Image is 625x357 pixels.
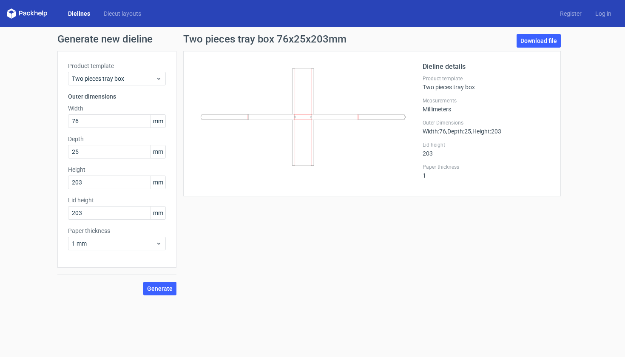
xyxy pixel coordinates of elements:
[423,164,550,170] label: Paper thickness
[471,128,501,135] span: , Height : 203
[68,92,166,101] h3: Outer dimensions
[72,239,156,248] span: 1 mm
[423,164,550,179] div: 1
[68,104,166,113] label: Width
[57,34,568,44] h1: Generate new dieline
[553,9,588,18] a: Register
[68,135,166,143] label: Depth
[446,128,471,135] span: , Depth : 25
[423,128,446,135] span: Width : 76
[183,34,347,44] h1: Two pieces tray box 76x25x203mm
[423,62,550,72] h2: Dieline details
[423,75,550,82] label: Product template
[517,34,561,48] a: Download file
[588,9,618,18] a: Log in
[151,145,165,158] span: mm
[61,9,97,18] a: Dielines
[143,282,176,295] button: Generate
[423,97,550,113] div: Millimeters
[151,115,165,127] span: mm
[423,75,550,91] div: Two pieces tray box
[72,74,156,83] span: Two pieces tray box
[423,97,550,104] label: Measurements
[423,119,550,126] label: Outer Dimensions
[68,196,166,204] label: Lid height
[423,142,550,157] div: 203
[68,227,166,235] label: Paper thickness
[151,176,165,189] span: mm
[151,207,165,219] span: mm
[68,165,166,174] label: Height
[97,9,148,18] a: Diecut layouts
[423,142,550,148] label: Lid height
[68,62,166,70] label: Product template
[147,286,173,292] span: Generate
